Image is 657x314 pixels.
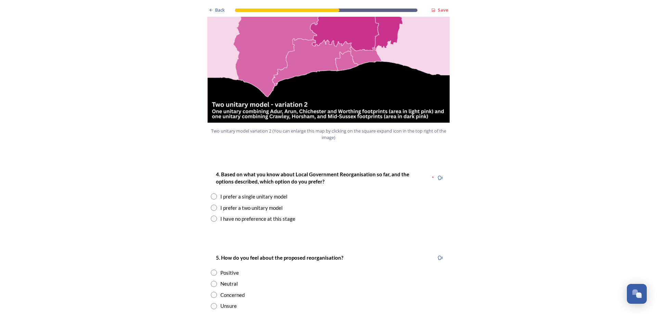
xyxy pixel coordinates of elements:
div: Unsure [220,302,237,310]
strong: Save [438,7,448,13]
strong: 5. How do you feel about the proposed reorganisation? [216,255,343,261]
strong: 4. Based on what you know about Local Government Reorganisation so far, and the options described... [216,171,410,185]
div: Neutral [220,280,238,288]
div: I prefer a single unitary model [220,193,287,201]
button: Open Chat [627,284,647,304]
div: Positive [220,269,239,277]
span: Two unitary model variation 2 (You can enlarge this map by clicking on the square expand icon in ... [210,128,447,141]
div: Concerned [220,291,245,299]
span: Back [215,7,225,13]
div: I prefer a two unitary model [220,204,283,212]
div: I have no preference at this stage [220,215,295,223]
